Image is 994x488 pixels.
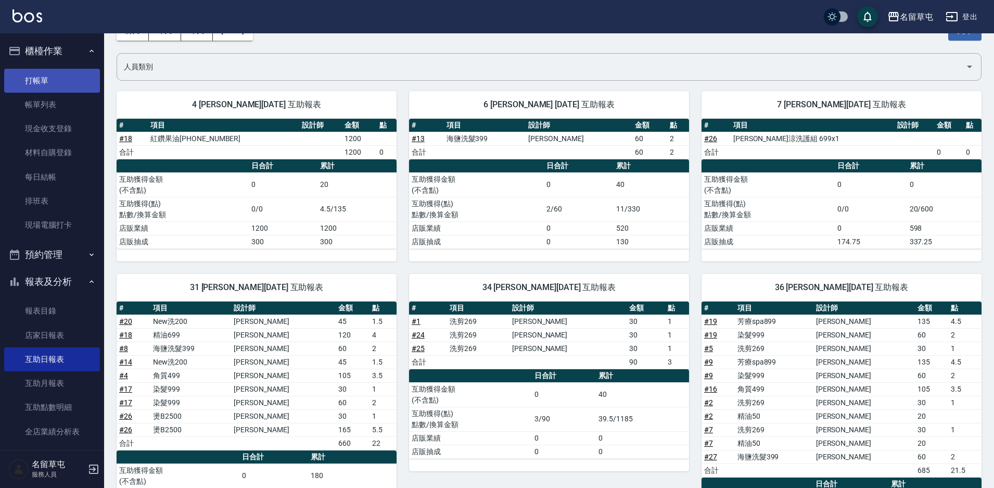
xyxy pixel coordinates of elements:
[369,342,397,355] td: 2
[702,119,982,159] table: a dense table
[4,299,100,323] a: 報表目錄
[735,436,813,450] td: 精油50
[735,355,813,369] td: 芳療spa899
[702,119,731,132] th: #
[119,317,132,326] a: #20
[150,369,231,382] td: 角質499
[117,464,239,488] td: 互助獲得金額 (不含點)
[948,423,982,436] td: 1
[665,342,689,355] td: 1
[915,315,948,328] td: 135
[336,302,369,315] th: 金額
[150,409,231,423] td: 燙B2500
[667,132,689,145] td: 2
[813,450,915,464] td: [PERSON_NAME]
[117,172,249,197] td: 互助獲得金額 (不含點)
[614,221,689,235] td: 520
[150,302,231,315] th: 項目
[702,464,735,477] td: 合計
[702,145,731,159] td: 合計
[665,302,689,315] th: 點
[704,358,713,366] a: #9
[915,369,948,382] td: 60
[544,159,614,173] th: 日合計
[336,328,369,342] td: 120
[632,145,667,159] td: 60
[948,315,982,328] td: 4.5
[342,132,376,145] td: 1200
[4,189,100,213] a: 排班表
[614,159,689,173] th: 累計
[735,315,813,328] td: 芳療spa899
[409,382,532,407] td: 互助獲得金額 (不含點)
[4,323,100,347] a: 店家日報表
[409,145,444,159] td: 合計
[948,302,982,315] th: 點
[948,355,982,369] td: 4.5
[4,371,100,395] a: 互助月報表
[117,302,150,315] th: #
[614,197,689,221] td: 11/330
[249,159,317,173] th: 日合計
[961,58,978,75] button: Open
[704,134,717,143] a: #26
[249,172,317,197] td: 0
[444,119,526,132] th: 項目
[735,302,813,315] th: 項目
[835,221,907,235] td: 0
[702,172,835,197] td: 互助獲得金額 (不含點)
[4,37,100,65] button: 櫃檯作業
[614,235,689,248] td: 130
[369,302,397,315] th: 點
[409,159,689,249] table: a dense table
[915,464,948,477] td: 685
[369,328,397,342] td: 4
[150,423,231,436] td: 燙B2500
[4,241,100,268] button: 預約管理
[4,69,100,93] a: 打帳單
[239,451,308,464] th: 日合計
[596,431,689,445] td: 0
[915,450,948,464] td: 60
[12,9,42,22] img: Logo
[544,221,614,235] td: 0
[813,328,915,342] td: [PERSON_NAME]
[4,141,100,165] a: 材料自購登錄
[4,347,100,371] a: 互助日報表
[948,464,982,477] td: 21.5
[731,132,895,145] td: [PERSON_NAME]涼洗護組 699x1
[4,420,100,444] a: 全店業績分析表
[544,172,614,197] td: 0
[150,328,231,342] td: 精油699
[883,6,937,28] button: 名留草屯
[704,439,713,447] a: #7
[704,331,717,339] a: #19
[412,331,425,339] a: #24
[239,464,308,488] td: 0
[702,221,835,235] td: 店販業績
[409,119,689,159] table: a dense table
[409,355,447,369] td: 合計
[4,117,100,141] a: 現金收支登錄
[336,315,369,328] td: 45
[667,119,689,132] th: 點
[377,145,397,159] td: 0
[117,235,249,248] td: 店販抽成
[941,7,982,27] button: 登出
[119,371,128,380] a: #4
[377,119,397,132] th: 點
[317,197,397,221] td: 4.5/135
[409,172,544,197] td: 互助獲得金額 (不含點)
[119,398,132,407] a: #17
[509,328,627,342] td: [PERSON_NAME]
[447,315,509,328] td: 洗剪269
[702,302,735,315] th: #
[702,197,835,221] td: 互助獲得(點) 點數/換算金額
[907,197,982,221] td: 20/600
[509,342,627,355] td: [PERSON_NAME]
[704,317,717,326] a: #19
[447,302,509,315] th: 項目
[813,382,915,396] td: [PERSON_NAME]
[948,382,982,396] td: 3.5
[813,302,915,315] th: 設計師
